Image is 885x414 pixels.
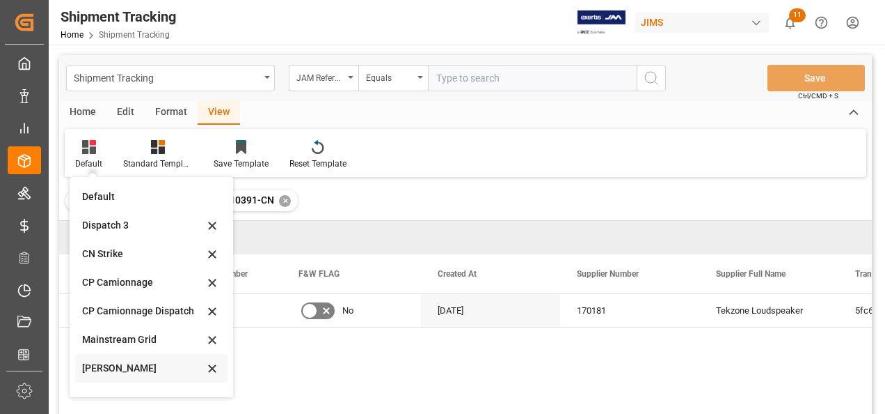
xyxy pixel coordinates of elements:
[74,68,260,86] div: Shipment Tracking
[123,158,193,170] div: Standard Templates
[716,269,786,279] span: Supplier Full Name
[421,294,560,327] div: [DATE]
[438,269,477,279] span: Created At
[699,294,838,327] div: Tekzone Loudspeaker
[637,65,666,91] button: search button
[82,218,204,233] div: Dispatch 3
[61,30,83,40] a: Home
[577,10,625,35] img: Exertis%20JAM%20-%20Email%20Logo.jpg_1722504956.jpg
[298,269,340,279] span: F&W FLAG
[59,294,143,328] div: Press SPACE to select this row.
[806,7,837,38] button: Help Center
[145,101,198,125] div: Format
[106,101,145,125] div: Edit
[577,269,639,279] span: Supplier Number
[560,294,699,327] div: 170181
[635,9,774,36] button: JIMS
[296,68,344,84] div: JAM Reference Number
[798,91,838,101] span: Ctrl/CMD + S
[82,390,204,404] div: [PERSON_NAME] Grid 2
[59,101,106,125] div: Home
[789,8,806,22] span: 11
[82,332,204,347] div: Mainstream Grid
[82,247,204,261] div: CN Strike
[366,68,413,84] div: Equals
[767,65,865,91] button: Save
[82,190,204,204] div: Default
[342,295,353,327] span: No
[215,194,274,206] span: 77-10391-CN
[358,65,428,91] button: open menu
[82,304,204,319] div: CP Camionnage Dispatch
[66,65,275,91] button: open menu
[82,361,204,376] div: [PERSON_NAME]
[198,101,240,125] div: View
[82,275,204,290] div: CP Camionnage
[289,158,346,170] div: Reset Template
[75,158,102,170] div: Default
[279,195,291,207] div: ✕
[635,13,769,33] div: JIMS
[61,6,176,27] div: Shipment Tracking
[774,7,806,38] button: show 11 new notifications
[428,65,637,91] input: Type to search
[214,158,269,170] div: Save Template
[289,65,358,91] button: open menu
